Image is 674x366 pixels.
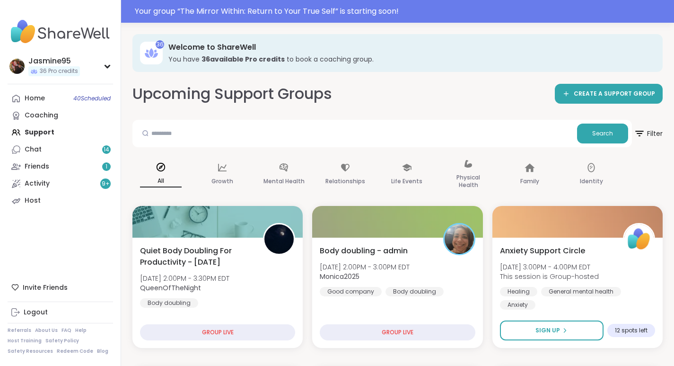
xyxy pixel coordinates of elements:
[320,272,359,281] b: Monica2025
[445,224,474,254] img: Monica2025
[592,129,613,138] span: Search
[8,107,113,124] a: Coaching
[385,287,444,296] div: Body doubling
[25,162,49,171] div: Friends
[264,224,294,254] img: QueenOfTheNight
[8,338,42,344] a: Host Training
[28,56,80,66] div: Jasmine95
[500,272,599,281] span: This session is Group-hosted
[624,224,654,254] img: ShareWell
[140,324,295,340] div: GROUP LIVE
[25,145,42,154] div: Chat
[500,300,535,310] div: Anxiety
[8,15,113,48] img: ShareWell Nav Logo
[8,90,113,107] a: Home40Scheduled
[577,124,628,143] button: Search
[8,192,113,209] a: Host
[140,298,198,308] div: Body doubling
[132,83,332,105] h2: Upcoming Support Groups
[541,287,621,296] div: General mental health
[40,67,78,75] span: 36 Pro credits
[168,42,649,53] h3: Welcome to ShareWell
[8,279,113,296] div: Invite Friends
[320,287,382,296] div: Good company
[500,321,604,340] button: Sign Up
[211,176,233,187] p: Growth
[500,245,585,257] span: Anxiety Support Circle
[520,176,539,187] p: Family
[140,283,201,293] b: QueenOfTheNight
[102,180,110,188] span: 9 +
[615,327,648,334] span: 12 spots left
[135,6,668,17] div: Your group “ The Mirror Within: Return to Your True Self ” is starting soon!
[9,59,25,74] img: Jasmine95
[168,54,649,64] h3: You have to book a coaching group.
[500,262,599,272] span: [DATE] 3:00PM - 4:00PM EDT
[555,84,663,104] a: CREATE A SUPPORT GROUP
[140,274,229,283] span: [DATE] 2:00PM - 3:30PM EDT
[75,327,87,334] a: Help
[45,338,79,344] a: Safety Policy
[57,348,93,355] a: Redeem Code
[8,327,31,334] a: Referrals
[535,326,560,335] span: Sign Up
[156,40,164,49] div: 36
[140,245,253,268] span: Quiet Body Doubling For Productivity - [DATE]
[634,122,663,145] span: Filter
[25,179,50,188] div: Activity
[320,245,408,257] span: Body doubling - admin
[73,95,111,102] span: 40 Scheduled
[580,176,603,187] p: Identity
[574,90,655,98] span: CREATE A SUPPORT GROUP
[35,327,58,334] a: About Us
[325,176,365,187] p: Relationships
[8,158,113,175] a: Friends1
[320,324,475,340] div: GROUP LIVE
[634,120,663,147] button: Filter
[25,111,58,120] div: Coaching
[25,94,45,103] div: Home
[8,304,113,321] a: Logout
[104,146,109,154] span: 14
[61,327,71,334] a: FAQ
[500,287,537,296] div: Healing
[447,172,489,191] p: Physical Health
[8,175,113,192] a: Activity9+
[320,262,410,272] span: [DATE] 2:00PM - 3:00PM EDT
[140,175,182,187] p: All
[263,176,305,187] p: Mental Health
[24,308,48,317] div: Logout
[97,348,108,355] a: Blog
[201,54,285,64] b: 36 available Pro credit s
[105,163,107,171] span: 1
[8,348,53,355] a: Safety Resources
[391,176,422,187] p: Life Events
[8,141,113,158] a: Chat14
[25,196,41,205] div: Host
